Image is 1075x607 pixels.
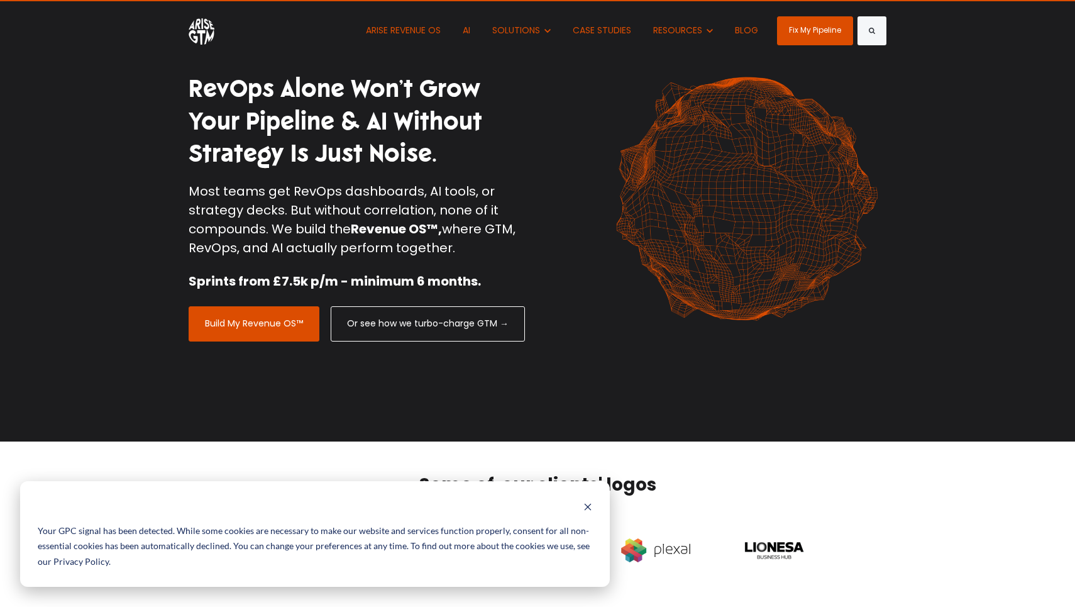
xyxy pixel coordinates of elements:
[248,473,827,497] h2: Some of our clients' logos
[331,306,525,342] a: Or see how we turbo-charge GTM →
[483,1,560,60] button: Show submenu for SOLUTIONS SOLUTIONS
[356,1,767,60] nav: Desktop navigation
[621,538,690,562] img: shift-london-partner-plexal
[189,306,319,342] a: Build My Revenue OS™
[777,16,853,45] a: Fix My Pipeline
[351,220,442,238] strong: Revenue OS™,
[653,24,702,36] span: RESOURCES
[583,499,592,515] button: Dismiss banner
[189,16,214,45] img: ARISE GTM logo (1) white
[189,272,481,290] strong: Sprints from £7.5k p/m - minimum 6 months.
[653,24,654,25] span: Show submenu for RESOURCES
[453,1,480,60] a: AI
[563,1,641,60] a: CASE STUDIES
[644,1,722,60] button: Show submenu for RESOURCES RESOURCES
[492,24,493,25] span: Show submenu for SOLUTIONS
[492,24,540,36] span: SOLUTIONS
[189,73,528,170] h1: RevOps Alone Won’t Grow Your Pipeline & AI Without Strategy Is Just Noise.
[38,523,592,570] p: Your GPC signal has been detected. While some cookies are necessary to make our website and servi...
[607,64,886,334] img: shape-61 orange
[725,1,768,60] a: BLOG
[744,540,804,561] img: lionesa logo
[857,16,886,45] button: Search
[189,182,528,257] p: Most teams get RevOps dashboards, AI tools, or strategy decks. But without correlation, none of i...
[356,1,450,60] a: ARISE REVENUE OS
